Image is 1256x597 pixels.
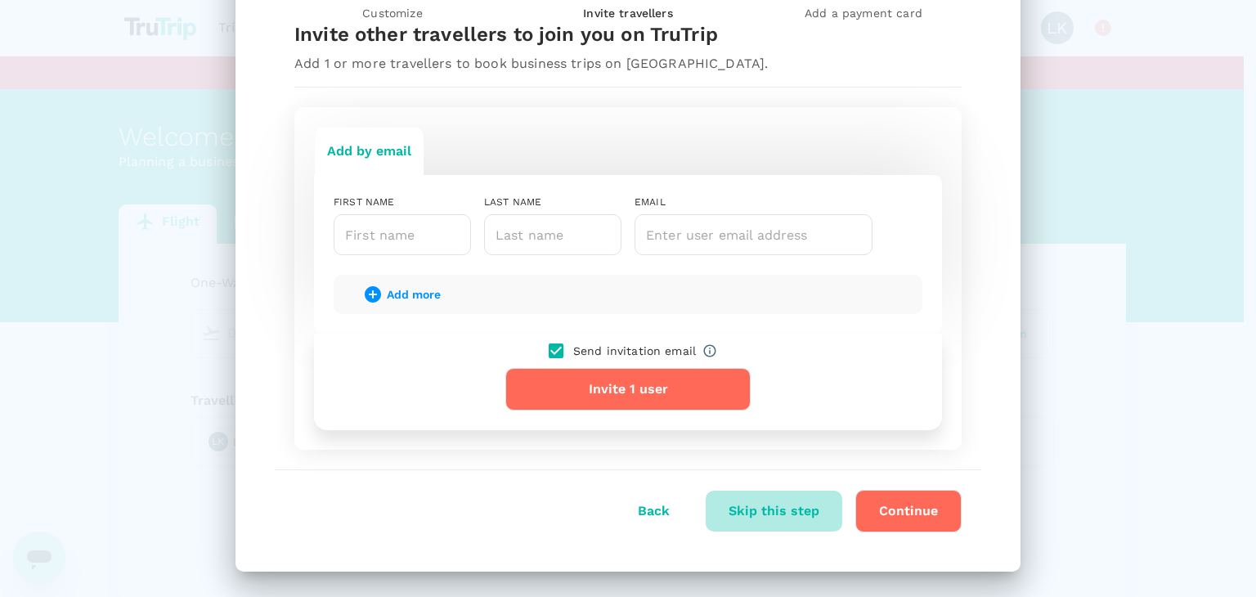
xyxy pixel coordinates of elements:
[615,491,693,532] button: Back
[752,5,975,21] span: Add a payment card
[294,21,962,54] div: Invite other travellers to join you on TruTrip
[387,288,441,301] span: Add more
[340,275,464,314] button: Add more
[573,343,696,359] p: Send invitation email
[294,54,962,74] p: Add 1 or more travellers to book business trips on [GEOGRAPHIC_DATA].
[334,214,471,255] input: First name
[635,195,872,211] div: EMAIL
[484,214,621,255] input: Last name
[281,5,504,21] span: Customize
[327,140,411,163] h6: Add by email
[505,368,751,411] button: Invite 1 user
[855,490,962,532] button: Continue
[706,491,842,532] button: Skip this step
[517,5,739,21] span: Invite travellers
[635,214,872,255] input: Enter user email address
[484,195,621,211] div: LAST NAME
[334,195,471,211] div: FIRST NAME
